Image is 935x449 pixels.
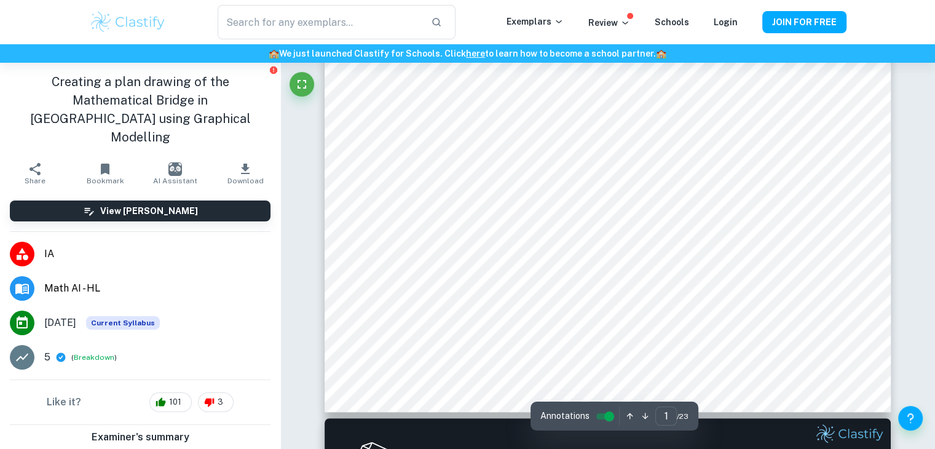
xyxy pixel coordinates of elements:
button: Help and Feedback [898,406,923,431]
span: Share [25,177,45,185]
span: 🏫 [656,49,666,58]
span: Download [227,177,264,185]
h6: Examiner's summary [5,430,275,445]
button: Report issue [269,65,278,74]
button: JOIN FOR FREE [762,11,846,33]
span: Annotations [540,410,590,423]
img: AI Assistant [168,162,182,176]
span: IA [44,247,270,261]
span: 101 [162,396,188,408]
div: 101 [149,392,192,412]
h6: View [PERSON_NAME] [100,204,198,218]
button: AI Assistant [140,156,210,191]
div: 3 [198,392,234,412]
span: 🏫 [269,49,279,58]
a: Login [714,17,738,27]
span: Math AI - HL [44,281,270,296]
span: [DATE] [44,316,76,330]
span: AI Assistant [153,177,197,185]
a: Schools [655,17,689,27]
h6: Like it? [47,395,81,410]
span: 3 [211,396,230,408]
p: 5 [44,350,50,365]
img: Clastify logo [89,10,167,34]
span: / 23 [677,411,688,422]
button: Bookmark [70,156,140,191]
button: View [PERSON_NAME] [10,201,270,221]
button: Fullscreen [290,72,314,97]
span: Bookmark [87,177,124,185]
div: This exemplar is based on the current syllabus. Feel free to refer to it for inspiration/ideas wh... [86,316,160,330]
h6: We just launched Clastify for Schools. Click to learn how to become a school partner. [2,47,933,60]
h1: Creating a plan drawing of the Mathematical Bridge in [GEOGRAPHIC_DATA] using Graphical Modelling [10,73,270,146]
a: here [466,49,485,58]
p: Exemplars [507,15,564,28]
button: Breakdown [74,352,114,363]
input: Search for any exemplars... [218,5,420,39]
span: ( ) [71,352,117,364]
button: Download [210,156,280,191]
p: Review [588,16,630,30]
span: Current Syllabus [86,316,160,330]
